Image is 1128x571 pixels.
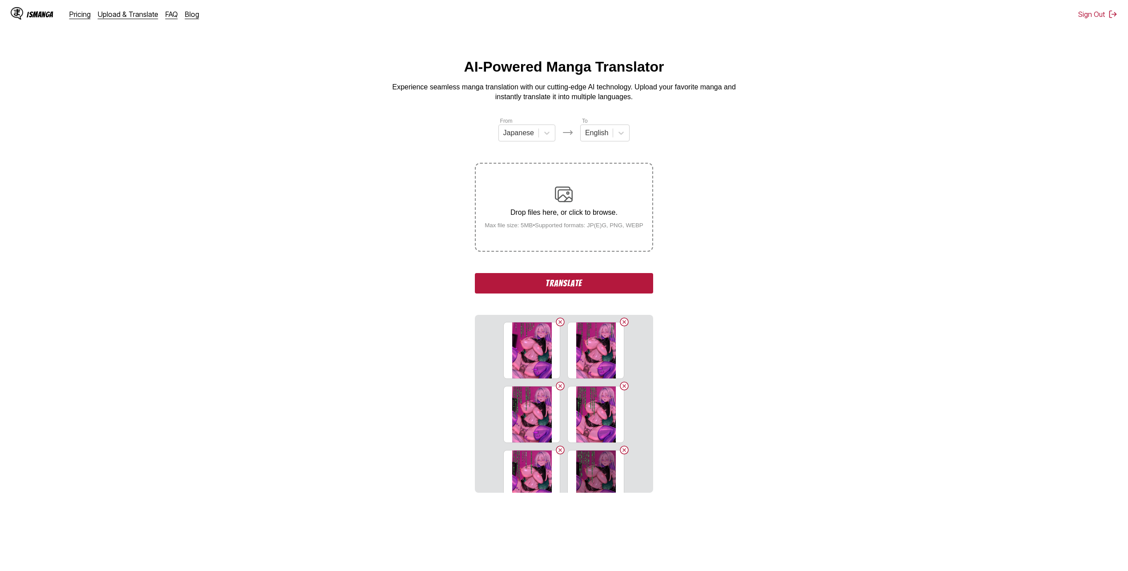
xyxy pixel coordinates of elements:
small: Max file size: 5MB • Supported formats: JP(E)G, PNG, WEBP [478,222,650,229]
button: Sign Out [1078,10,1117,19]
div: IsManga [27,10,53,19]
img: IsManga Logo [11,7,23,20]
label: From [500,118,513,124]
label: To [582,118,588,124]
p: Experience seamless manga translation with our cutting-edge AI technology. Upload your favorite m... [386,82,742,102]
button: Delete image [555,317,566,327]
button: Delete image [619,317,630,327]
img: Languages icon [562,127,573,138]
a: FAQ [165,10,178,19]
a: Blog [185,10,199,19]
button: Delete image [555,445,566,455]
p: Drop files here, or click to browse. [478,209,650,217]
a: Upload & Translate [98,10,158,19]
h1: AI-Powered Manga Translator [464,59,664,75]
button: Translate [475,273,653,294]
button: Delete image [619,445,630,455]
button: Delete image [619,381,630,391]
img: Sign out [1108,10,1117,19]
button: Delete image [555,381,566,391]
a: IsManga LogoIsManga [11,7,69,21]
a: Pricing [69,10,91,19]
